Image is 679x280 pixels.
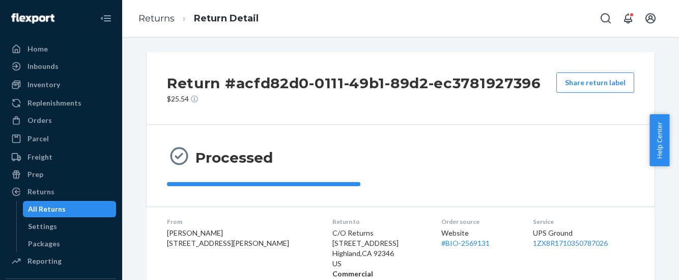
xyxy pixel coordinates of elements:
p: Highland , CA 92346 [332,248,426,259]
div: Freight [27,152,52,162]
dt: From [167,217,316,226]
a: Settings [23,218,117,235]
button: Close Navigation [96,8,116,29]
a: Returns [6,184,116,200]
a: Return Detail [194,13,259,24]
div: Orders [27,115,52,125]
span: [PERSON_NAME] [STREET_ADDRESS][PERSON_NAME] [167,228,289,247]
a: #BIO-2569131 [441,239,490,247]
div: Inbounds [27,61,59,71]
div: Settings [28,221,57,232]
a: Prep [6,166,116,183]
button: Open notifications [618,8,638,29]
a: Parcel [6,131,116,147]
button: Share return label [556,72,634,93]
a: Packages [23,236,117,252]
div: Prep [27,169,43,180]
h2: Return #acfd82d0-0111-49b1-89d2-ec3781927396 [167,72,541,94]
dt: Return to [332,217,426,226]
a: Home [6,41,116,57]
a: Inbounds [6,58,116,74]
a: Returns [138,13,175,24]
p: [STREET_ADDRESS] [332,238,426,248]
button: Open Search Box [596,8,616,29]
dt: Order source [441,217,517,226]
div: Reporting [27,256,62,266]
a: All Returns [23,201,117,217]
div: All Returns [28,204,66,214]
h3: Processed [195,148,273,167]
div: Replenishments [27,98,81,108]
p: $25.54 [167,94,541,104]
ol: breadcrumbs [130,4,267,34]
a: Freight [6,149,116,165]
a: Reporting [6,253,116,269]
div: Packages [28,239,60,249]
div: Website [441,228,517,248]
button: Help Center [649,114,669,166]
span: UPS Ground [533,228,573,237]
p: C/O Returns [332,228,426,238]
div: Returns [27,187,54,197]
dt: Service [533,217,635,226]
strong: Commercial [332,269,373,278]
button: Open account menu [640,8,661,29]
a: Replenishments [6,95,116,111]
div: Parcel [27,134,49,144]
div: Home [27,44,48,54]
a: Orders [6,112,116,129]
div: Inventory [27,80,60,90]
a: 1ZX8R1710350787026 [533,239,608,247]
p: US [332,259,426,269]
a: Inventory [6,77,116,93]
img: Flexport logo [11,13,54,23]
